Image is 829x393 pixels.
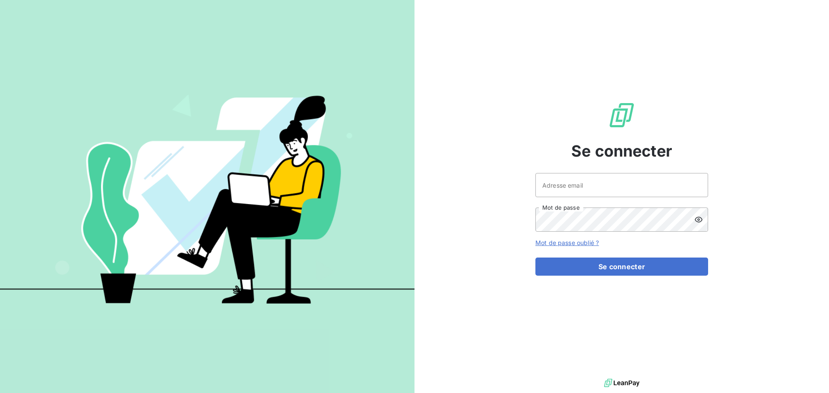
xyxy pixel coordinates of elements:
img: logo [604,377,639,390]
a: Mot de passe oublié ? [535,239,599,246]
img: Logo LeanPay [608,101,636,129]
input: placeholder [535,173,708,197]
span: Se connecter [571,139,672,163]
button: Se connecter [535,258,708,276]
